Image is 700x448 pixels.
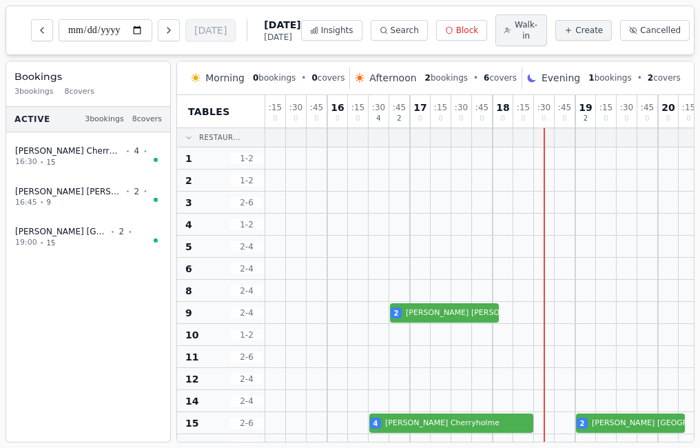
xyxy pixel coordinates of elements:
[484,72,517,83] span: covers
[126,146,130,156] span: •
[562,115,566,122] span: 0
[604,115,608,122] span: 0
[85,114,124,125] span: 3 bookings
[40,197,44,207] span: •
[336,115,340,122] span: 0
[555,20,612,41] button: Create
[661,103,675,112] span: 20
[558,103,571,112] span: : 45
[230,307,263,318] span: 2 - 4
[230,153,263,164] span: 1 - 2
[425,72,468,83] span: bookings
[47,157,56,167] span: 15
[132,114,162,125] span: 8 covers
[495,14,547,46] button: Walk-in
[641,103,654,112] span: : 45
[418,115,422,122] span: 0
[371,20,428,41] button: Search
[294,115,298,122] span: 0
[15,186,122,197] span: [PERSON_NAME] [PERSON_NAME]
[185,174,192,187] span: 2
[15,237,37,249] span: 19:00
[230,352,263,363] span: 2 - 6
[134,186,139,197] span: 2
[393,103,406,112] span: : 45
[185,328,198,342] span: 10
[686,115,690,122] span: 0
[584,115,588,122] span: 2
[14,86,54,98] span: 3 bookings
[459,115,463,122] span: 0
[230,374,263,385] span: 2 - 4
[289,103,302,112] span: : 30
[269,103,282,112] span: : 15
[394,308,399,318] span: 2
[128,227,132,237] span: •
[6,138,170,176] button: [PERSON_NAME] Cherryholme•4•16:30•15
[620,103,633,112] span: : 30
[501,115,505,122] span: 0
[648,72,681,83] span: covers
[185,306,192,320] span: 9
[185,350,198,364] span: 11
[185,394,198,408] span: 14
[588,73,594,83] span: 1
[31,19,53,41] button: Previous day
[434,103,447,112] span: : 15
[645,115,649,122] span: 0
[648,73,653,83] span: 2
[65,86,94,98] span: 8 covers
[480,115,484,122] span: 0
[376,115,380,122] span: 4
[119,226,124,237] span: 2
[311,73,317,83] span: 0
[185,152,192,165] span: 1
[6,179,170,216] button: [PERSON_NAME] [PERSON_NAME]•2•16:45•9
[136,227,145,236] svg: Customer message
[475,103,488,112] span: : 45
[425,73,431,83] span: 2
[624,115,628,122] span: 0
[230,329,263,340] span: 1 - 2
[158,19,180,41] button: Next day
[264,18,300,32] span: [DATE]
[456,25,478,36] span: Block
[331,103,344,112] span: 16
[185,218,192,232] span: 4
[185,240,192,254] span: 5
[230,263,263,274] span: 2 - 4
[185,372,198,386] span: 12
[230,418,263,429] span: 2 - 6
[496,103,509,112] span: 18
[369,71,416,85] span: Afternoon
[143,186,147,196] span: •
[15,226,107,237] span: [PERSON_NAME] [GEOGRAPHIC_DATA]
[314,115,318,122] span: 0
[6,218,170,256] button: [PERSON_NAME] [GEOGRAPHIC_DATA]•2•19:00•15
[455,103,468,112] span: : 30
[273,115,277,122] span: 0
[143,146,147,156] span: •
[311,72,344,83] span: covers
[372,103,385,112] span: : 30
[199,132,240,143] span: Restaur...
[542,115,546,122] span: 0
[579,103,592,112] span: 19
[185,196,192,210] span: 3
[111,227,115,237] span: •
[126,186,130,196] span: •
[537,103,550,112] span: : 30
[188,105,230,119] span: Tables
[599,103,612,112] span: : 15
[580,418,585,429] span: 2
[301,20,362,41] button: Insights
[185,19,236,41] button: [DATE]
[185,262,192,276] span: 6
[391,25,419,36] span: Search
[40,157,44,167] span: •
[230,396,263,407] span: 2 - 4
[14,70,162,83] h3: Bookings
[185,284,192,298] span: 8
[185,416,198,430] span: 15
[47,238,56,248] span: 15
